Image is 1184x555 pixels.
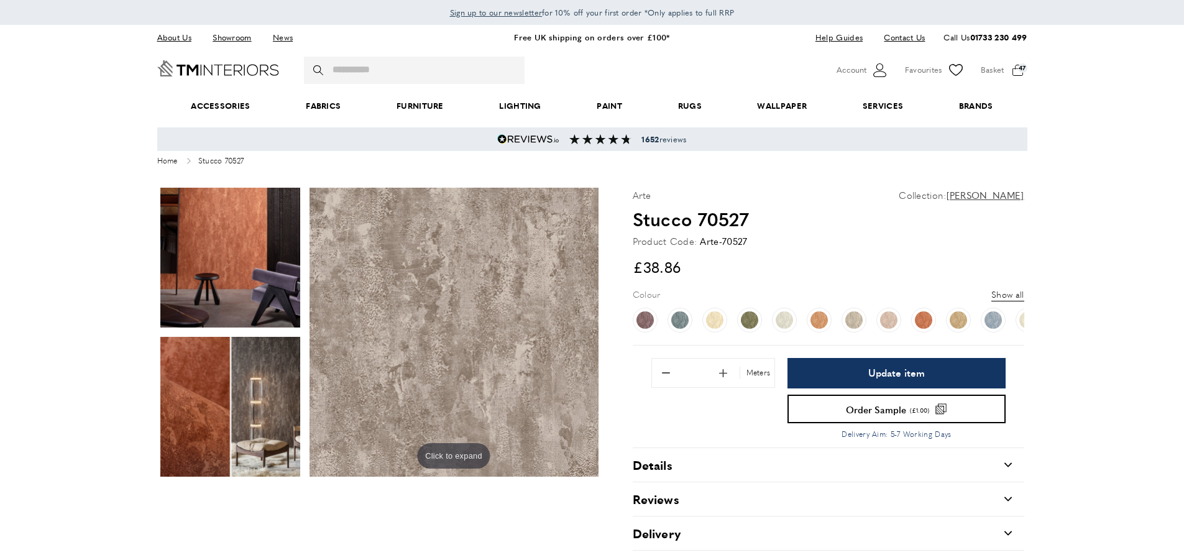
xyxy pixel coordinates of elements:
[910,407,929,413] span: (£1.00)
[876,308,901,333] a: Stucco 70528
[810,311,828,329] img: Stucco 70525
[970,31,1027,43] a: 01733 230 499
[653,360,679,386] button: Remove 1 from quantity
[943,31,1027,44] p: Call Us
[868,368,925,378] span: Update item
[846,405,906,414] span: Order Sample
[984,311,1002,329] img: Stucco 70531
[278,87,369,125] a: Fabrics
[641,134,659,145] strong: 1652
[845,311,863,329] img: Stucco 70526
[160,188,300,328] img: product photo
[369,87,471,125] a: Furniture
[807,308,832,333] a: Stucco 70525
[874,29,925,46] a: Contact Us
[450,7,543,18] span: Sign up to our newsletter
[702,308,727,333] a: Stucco 70522
[633,287,661,301] p: Colour
[787,428,1005,440] p: Delivery Aim: 5-7 Working Days
[636,311,654,329] img: Stucco 70520
[569,87,650,125] a: Paint
[905,63,942,76] span: Favourites
[160,337,300,477] img: product photo
[198,157,244,166] span: Stucco 70527
[633,308,658,333] a: Stucco 70520
[740,367,774,378] div: Meters
[837,63,866,76] span: Account
[787,358,1005,388] button: Update item
[991,287,1024,301] button: Show all
[497,134,559,144] img: Reviews.io 5 stars
[837,61,889,80] button: Customer Account
[880,311,897,329] img: Stucco 70528
[671,311,689,329] img: Stucco 70521
[264,29,302,46] a: News
[737,308,762,333] a: Stucco 70523
[472,87,569,125] a: Lighting
[787,395,1005,423] button: Order Sample (£1.00)
[1019,311,1037,329] img: Stucco 70532
[157,157,178,166] a: Home
[931,87,1021,125] a: Brands
[633,206,1024,232] h1: Stucco 70527
[450,7,735,18] span: for 10% off your first order *Only applies to full RRP
[310,188,599,477] a: product photoClick to expand
[842,308,866,333] a: Stucco 70526
[633,256,682,277] span: £38.86
[1016,308,1040,333] a: Stucco 70532
[741,311,758,329] img: Stucco 70523
[899,188,1024,203] p: Collection:
[633,234,697,249] strong: Product Code
[668,308,692,333] a: Stucco 70521
[203,29,260,46] a: Showroom
[950,311,967,329] img: Stucco 70530
[641,134,686,144] span: reviews
[835,87,931,125] a: Services
[157,60,279,76] a: Go to Home page
[772,308,797,333] a: Stucco 70524
[633,490,679,508] h2: Reviews
[633,188,651,203] p: Arte
[633,456,672,474] h2: Details
[915,311,932,329] img: Stucco 70529
[569,134,631,144] img: Reviews section
[905,61,965,80] a: Favourites
[776,311,793,329] img: Stucco 70524
[650,87,730,125] a: Rugs
[157,29,201,46] a: About Us
[806,29,872,46] a: Help Guides
[911,308,936,333] a: Stucco 70529
[946,308,971,333] a: Stucco 70530
[633,525,681,542] h2: Delivery
[710,360,737,386] button: Add 1 to quantity
[706,311,723,329] img: Stucco 70522
[450,6,543,19] a: Sign up to our newsletter
[514,31,669,43] a: Free UK shipping on orders over £100*
[700,234,747,249] div: Arte-70527
[310,188,599,477] img: product photo
[730,87,835,125] a: Wallpaper
[163,87,278,125] span: Accessories
[947,188,1024,203] a: [PERSON_NAME]
[981,308,1006,333] a: Stucco 70531
[313,57,326,84] button: Search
